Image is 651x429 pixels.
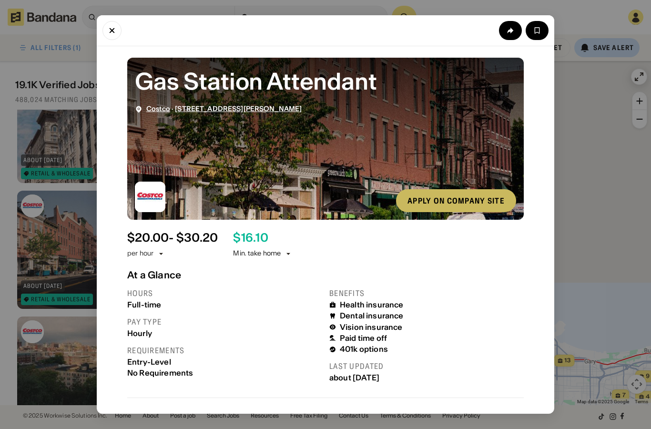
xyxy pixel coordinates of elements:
div: Gas Station Attendant [135,65,516,97]
div: about [DATE] [329,373,524,382]
div: Hourly [127,329,322,338]
img: Costco logo [135,182,165,212]
div: Entry-Level [127,357,322,367]
div: At a Glance [127,269,524,281]
div: per hour [127,249,153,258]
div: Requirements [127,346,322,356]
div: Apply on company site [407,197,505,204]
div: About the Job [127,413,524,425]
div: Pay type [127,317,322,327]
div: Benefits [329,288,524,298]
div: Dental insurance [340,311,404,320]
div: Full-time [127,300,322,309]
div: · [146,105,302,113]
div: Vision insurance [340,323,403,332]
div: Min. take home [233,249,292,258]
div: Paid time off [340,334,387,343]
div: Hours [127,288,322,298]
div: Last updated [329,361,524,371]
span: [STREET_ADDRESS][PERSON_NAME] [175,104,302,113]
span: Costco [146,104,170,113]
div: $ 16.10 [233,231,268,245]
div: No Requirements [127,368,322,378]
div: Health insurance [340,300,404,309]
button: Close [102,21,122,40]
div: $ 20.00 - $30.20 [127,231,218,245]
div: 401k options [340,345,388,354]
